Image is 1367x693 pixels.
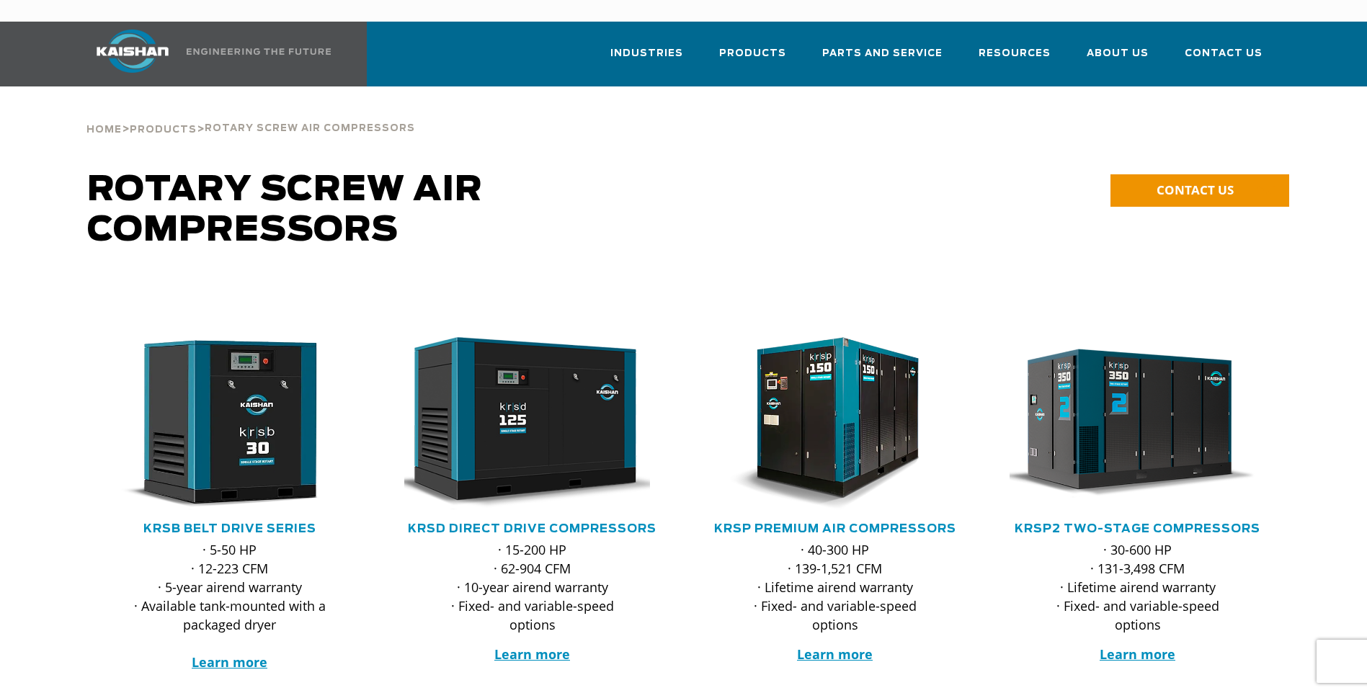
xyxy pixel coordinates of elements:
a: Learn more [494,645,570,663]
span: Industries [610,45,683,62]
span: Rotary Screw Air Compressors [87,173,483,248]
p: · 40-300 HP · 139-1,521 CFM · Lifetime airend warranty · Fixed- and variable-speed options [736,540,935,634]
a: CONTACT US [1110,174,1289,207]
div: krsd125 [404,337,661,510]
img: krsd125 [393,337,650,510]
a: Parts and Service [822,35,943,84]
a: Contact Us [1185,35,1263,84]
span: CONTACT US [1157,182,1234,198]
div: krsp350 [1010,337,1266,510]
a: KRSD Direct Drive Compressors [408,523,656,535]
a: Learn more [1100,645,1175,663]
span: Home [86,125,122,135]
span: About Us [1087,45,1149,62]
span: Products [719,45,786,62]
a: Resources [979,35,1051,84]
a: Products [130,122,197,135]
div: krsp150 [707,337,963,510]
a: Learn more [192,653,267,671]
span: Rotary Screw Air Compressors [205,124,415,133]
span: Resources [979,45,1051,62]
a: Kaishan USA [79,22,334,86]
img: kaishan logo [79,30,187,73]
img: krsp150 [696,337,953,510]
a: About Us [1087,35,1149,84]
img: Engineering the future [187,48,331,55]
img: krsb30 [91,337,347,510]
a: KRSP Premium Air Compressors [714,523,956,535]
a: Industries [610,35,683,84]
span: Products [130,125,197,135]
p: · 5-50 HP · 12-223 CFM · 5-year airend warranty · Available tank-mounted with a packaged dryer [130,540,329,671]
p: · 15-200 HP · 62-904 CFM · 10-year airend warranty · Fixed- and variable-speed options [433,540,632,634]
div: > > [86,86,415,141]
div: krsb30 [102,337,358,510]
img: krsp350 [999,337,1255,510]
p: · 30-600 HP · 131-3,498 CFM · Lifetime airend warranty · Fixed- and variable-speed options [1038,540,1237,634]
a: Learn more [797,645,873,663]
a: KRSB Belt Drive Series [143,523,316,535]
a: Home [86,122,122,135]
a: KRSP2 Two-Stage Compressors [1015,523,1260,535]
span: Contact Us [1185,45,1263,62]
span: Parts and Service [822,45,943,62]
a: Products [719,35,786,84]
